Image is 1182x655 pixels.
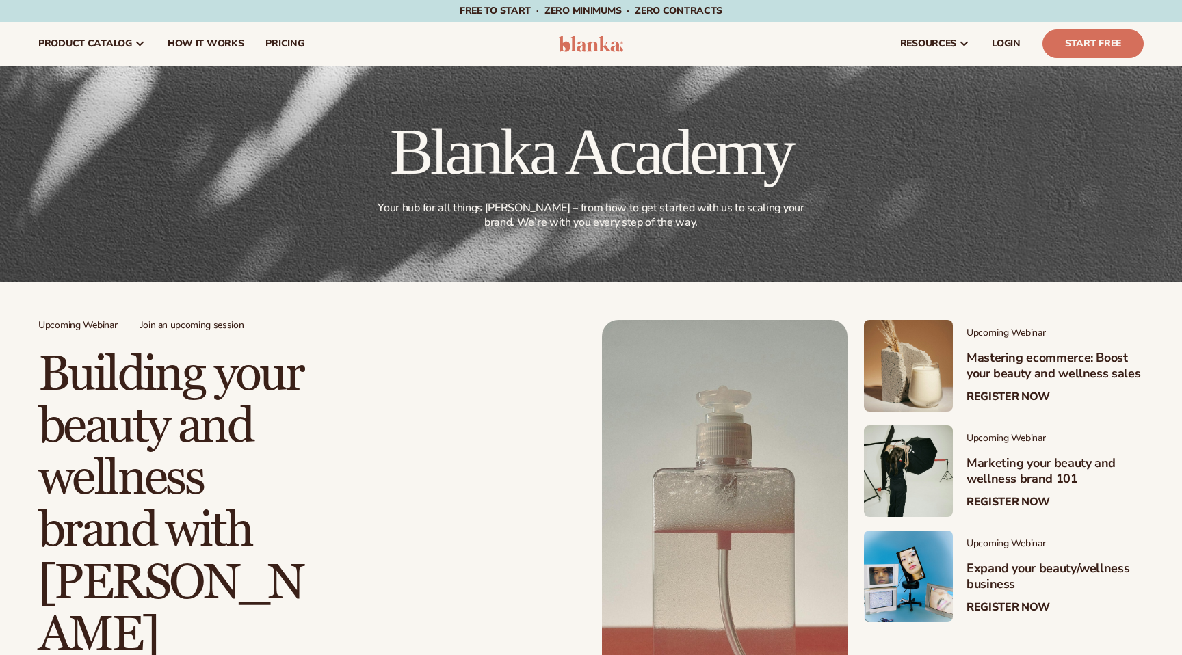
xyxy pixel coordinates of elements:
span: pricing [265,38,304,49]
span: Join an upcoming session [140,320,244,332]
img: logo [559,36,624,52]
span: LOGIN [992,38,1021,49]
a: pricing [254,22,315,66]
span: How It Works [168,38,244,49]
a: How It Works [157,22,255,66]
span: Upcoming Webinar [38,320,118,332]
a: LOGIN [981,22,1032,66]
span: product catalog [38,38,132,49]
h3: Expand your beauty/wellness business [967,561,1144,593]
h3: Mastering ecommerce: Boost your beauty and wellness sales [967,350,1144,382]
a: resources [889,22,981,66]
span: Upcoming Webinar [967,433,1144,444]
a: Register Now [967,601,1050,614]
a: Register Now [967,390,1050,403]
a: Start Free [1042,29,1144,58]
h1: Blanka Academy [370,119,812,185]
span: resources [900,38,956,49]
a: product catalog [27,22,157,66]
a: Register Now [967,496,1050,509]
h3: Marketing your beauty and wellness brand 101 [967,455,1144,487]
span: Free to start · ZERO minimums · ZERO contracts [460,4,722,17]
span: Upcoming Webinar [967,538,1144,550]
span: Upcoming Webinar [967,327,1144,339]
p: Your hub for all things [PERSON_NAME] – from how to get started with us to scaling your brand. We... [373,201,809,230]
